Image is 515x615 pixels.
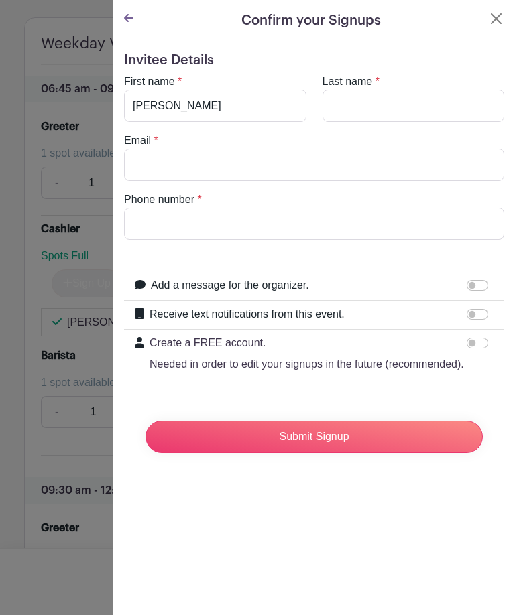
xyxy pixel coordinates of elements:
p: Create a FREE account. [150,335,464,351]
input: Submit Signup [146,421,483,453]
p: Needed in order to edit your signups in the future (recommended). [150,356,464,372]
label: First name [124,74,175,90]
h5: Invitee Details [124,52,504,68]
label: Last name [323,74,373,90]
label: Email [124,133,151,149]
button: Close [488,11,504,27]
label: Phone number [124,192,194,208]
label: Receive text notifications from this event. [150,306,345,322]
label: Add a message for the organizer. [151,277,309,293]
h5: Confirm your Signups [241,11,381,31]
